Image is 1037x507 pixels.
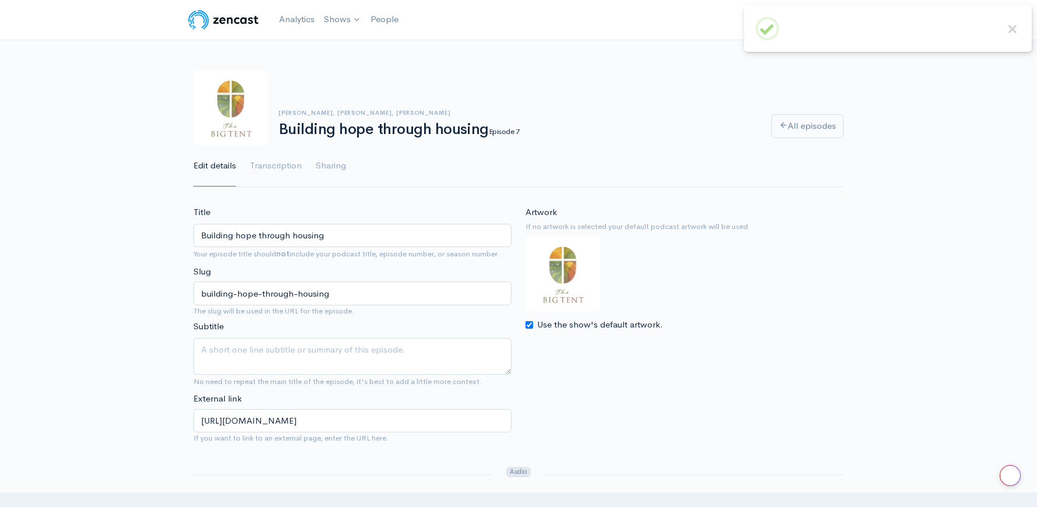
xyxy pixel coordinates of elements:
[193,432,512,444] small: If you want to link to an external page, enter the URL here.
[525,206,557,219] label: Artwork
[193,249,500,259] small: Your episode title should include your podcast title, episode number, or season number.
[250,145,302,187] a: Transcription
[525,221,844,233] small: If no artwork is selected your default podcast artwork will be used
[193,305,512,317] small: The slug will be used in the URL for the episode.
[193,224,512,248] input: What is the episode's title?
[319,7,366,33] a: Shows
[193,409,512,433] input: Enter URL
[537,318,663,332] label: Use the show's default artwork.
[193,281,512,305] input: title-of-episode
[1005,22,1020,37] button: Close this dialog
[316,145,346,187] a: Sharing
[193,145,236,187] a: Edit details
[193,376,482,386] small: No need to repeat the main title of the episode, it's best to add a little more context.
[489,126,519,136] small: Episode 7
[186,8,260,31] img: ZenCast Logo
[366,7,403,32] a: People
[193,320,224,333] label: Subtitle
[276,249,290,259] strong: not
[193,206,210,219] label: Title
[771,114,844,138] a: All episodes
[506,467,530,478] span: Audio
[278,121,757,138] h1: Building hope through housing
[274,7,319,32] a: Analytics
[193,265,211,279] label: Slug
[193,392,242,406] label: External link
[278,110,757,116] h6: [PERSON_NAME], [PERSON_NAME], [PERSON_NAME]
